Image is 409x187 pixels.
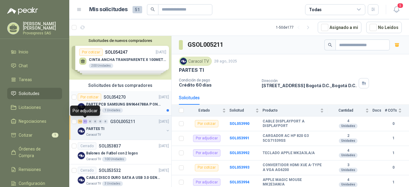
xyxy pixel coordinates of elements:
[86,102,161,107] p: PARTE PCB SAMSUNG BN9644788A P ONECONNE
[385,121,402,127] b: 0
[159,94,169,100] p: [DATE]
[19,132,33,138] span: Cotizar
[93,119,98,124] div: 0
[102,181,123,186] div: 3 Unidades
[179,67,204,73] p: PARTES TI
[110,119,135,124] p: GSOL005211
[69,36,171,80] div: Solicitudes de nuevos compradoresPor cotizarSOL054247[DATE] CINTA ANCHA TRANSPARENTE X 100METROS2...
[78,176,85,184] img: Company Logo
[339,182,357,187] div: Unidades
[104,95,126,99] p: SOL054270
[102,157,126,162] div: 100 Unidades
[339,153,357,158] div: Unidades
[159,143,169,149] p: [DATE]
[7,60,62,71] a: Chat
[327,148,369,153] b: 4
[151,7,155,11] span: search
[86,157,101,162] p: Caracol TV
[229,136,249,140] b: SOL053991
[339,124,357,128] div: Unidades
[318,22,361,33] button: Asignado a mi
[229,180,249,184] a: SOL053994
[373,105,385,116] th: Docs
[69,140,171,164] a: CerradoSOL053837[DATE] Company LogoBalones de Futbol con 2 logosCaracol TV100 Unidades
[385,135,402,141] b: 1
[195,164,218,171] div: Por cotizar
[83,119,87,124] div: 11
[229,165,249,170] a: SOL053993
[391,4,402,15] button: 5
[52,133,58,138] span: 1
[193,149,220,157] div: Por adjudicar
[263,178,324,187] b: APPLE MAGIC MOUSE MK2E3AM/A
[263,134,324,143] b: CARGADOR AC HP 820 G3 5CG71539SS
[69,80,171,91] div: Solicitudes de tus compradores
[179,78,257,82] p: Condición de pago
[397,3,404,8] span: 5
[339,138,357,143] div: Unidades
[86,126,105,132] p: PARTES TI
[179,94,200,101] div: Solicitudes
[23,22,62,30] p: [PERSON_NAME] [PERSON_NAME]
[19,180,45,187] span: Configuración
[229,108,254,113] span: Solicitud
[193,135,220,142] div: Por adjudicar
[133,6,142,13] span: 51
[7,143,62,161] a: Órdenes de Compra
[86,132,101,137] p: Caracol TV
[187,108,221,113] span: Estado
[69,91,171,116] a: Por cotizarSOL054270[DATE] Company LogoPARTE PCB SAMSUNG BN9644788A P ONECONNECaracol TV1 Unidades
[98,119,103,124] div: 0
[385,105,409,116] th: # COTs
[385,108,397,113] span: # COTs
[23,31,62,35] p: Provexpress SAS
[19,49,28,55] span: Inicio
[327,105,373,116] th: Cantidad
[229,122,249,126] a: SOL053990
[276,23,313,32] div: 1 - 50 de 177
[262,79,356,83] p: Dirección
[327,134,369,138] b: 2
[78,152,85,159] img: Company Logo
[327,108,364,113] span: Cantidad
[19,118,46,125] span: Negociaciones
[19,90,39,97] span: Solicitudes
[78,103,85,110] img: Company Logo
[263,151,315,156] b: TECLADO APPLE MK2A3LA/A
[159,119,169,125] p: [DATE]
[263,163,324,172] b: CONVERTIDOR HDMI XUE A-TYPE A VGA AG6200
[229,105,263,116] th: Solicitud
[7,129,62,141] a: Cotizar1
[195,120,218,127] div: Por cotizar
[263,105,327,116] th: Producto
[72,38,169,43] button: Solicitudes de nuevos compradores
[7,88,62,99] a: Solicitudes
[19,62,28,69] span: Chat
[327,119,369,124] b: 4
[103,119,108,124] div: 0
[385,165,402,170] b: 0
[180,58,187,65] img: Company Logo
[78,142,96,150] div: Cerrado
[102,108,123,113] div: 1 Unidades
[193,179,220,186] div: Por adjudicar
[86,151,138,156] p: Balones de Futbol con 2 logos
[78,119,82,124] div: 12
[86,108,101,113] p: Caracol TV
[7,7,38,14] img: Logo peakr
[7,46,62,58] a: Inicio
[159,168,169,173] p: [DATE]
[88,119,92,124] div: 0
[7,116,62,127] a: Negociaciones
[78,93,101,101] div: Por cotizar
[99,144,121,148] p: SOL053837
[327,163,369,168] b: 3
[385,150,402,156] b: 1
[7,74,62,85] a: Tareas
[327,178,369,182] b: 4
[328,43,332,47] span: search
[19,104,41,111] span: Licitaciones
